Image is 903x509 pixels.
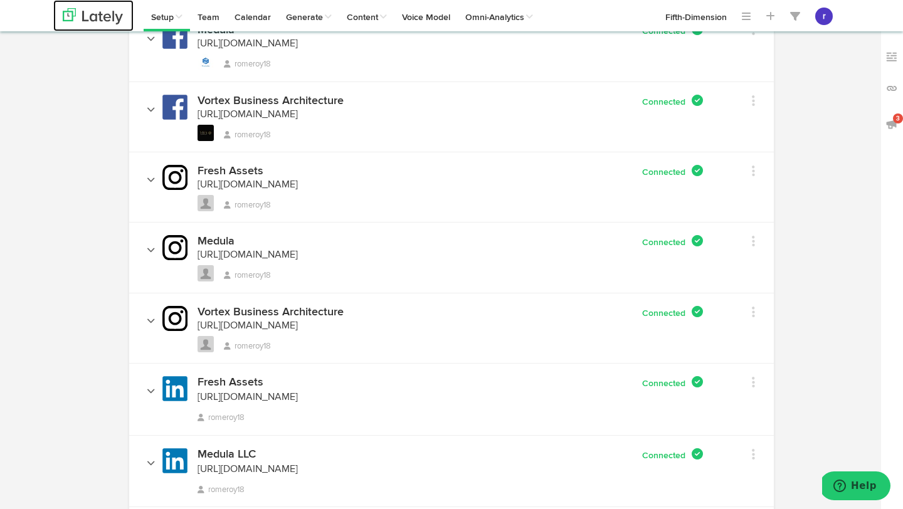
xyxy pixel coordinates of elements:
[822,471,890,503] iframe: Opens a widget where you can find more information
[885,51,898,63] img: keywords_off.svg
[162,306,187,331] img: instagram.svg
[198,336,214,352] img: avatar_blank.jpg
[642,168,689,177] span: Connected
[198,449,256,460] h4: Medula LLC
[162,235,187,260] img: instagram.svg
[198,39,298,49] a: [URL][DOMAIN_NAME]
[198,125,214,141] img: picture
[198,195,214,211] img: avatar_blank.jpg
[162,95,187,120] img: facebook.svg
[642,379,689,388] span: Connected
[198,265,214,281] img: avatar_blank.jpg
[198,307,344,318] h4: Vortex Business Architecture
[162,448,187,473] img: linkedin.svg
[162,165,187,190] img: instagram.svg
[198,95,344,107] h4: Vortex Business Architecture
[224,201,271,209] span: romeroy18
[642,238,689,247] span: Connected
[162,24,187,49] img: facebook.svg
[642,27,689,36] span: Connected
[224,131,271,139] span: romeroy18
[198,54,214,70] img: picture
[63,8,123,24] img: logo_lately_bg_light.svg
[198,321,298,331] a: [URL][DOMAIN_NAME]
[642,451,689,460] span: Connected
[224,271,271,280] span: romeroy18
[198,110,298,120] a: [URL][DOMAIN_NAME]
[224,342,271,350] span: romeroy18
[198,377,263,388] h4: Fresh Assets
[224,60,271,68] span: romeroy18
[893,113,903,123] span: 3
[198,165,263,177] h4: Fresh Assets
[885,82,898,95] img: links_off.svg
[642,309,689,318] span: Connected
[815,8,833,25] button: r
[198,236,235,247] h4: Medula
[198,180,298,190] a: [URL][DOMAIN_NAME]
[198,392,298,402] a: [URL][DOMAIN_NAME]
[198,414,245,422] span: romeroy18
[198,464,298,475] a: [URL][DOMAIN_NAME]
[885,118,898,130] img: announcements_off.svg
[162,376,187,401] img: linkedin.svg
[198,250,298,260] a: [URL][DOMAIN_NAME]
[642,98,689,107] span: Connected
[198,486,245,494] span: romeroy18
